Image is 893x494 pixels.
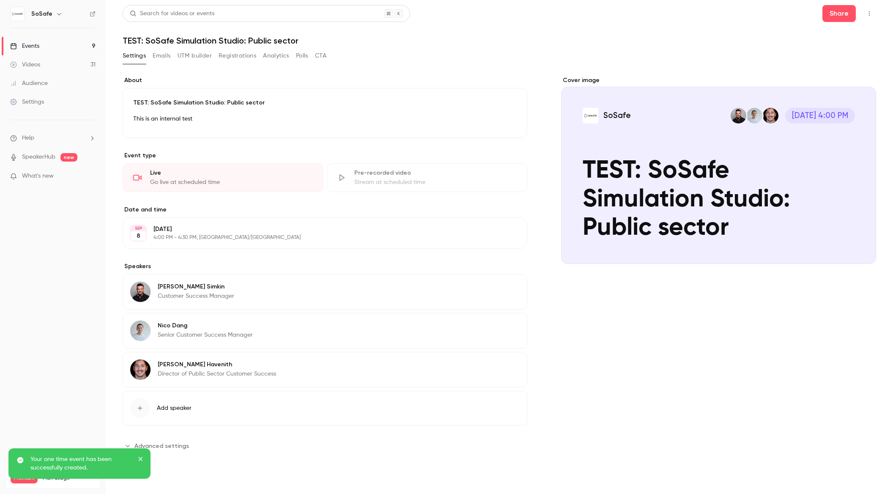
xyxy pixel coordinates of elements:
[31,10,52,18] h6: SoSafe
[130,9,214,18] div: Search for videos or events
[130,282,151,302] img: Gabriel Simkin
[123,439,527,453] section: Advanced settings
[22,153,55,162] a: SpeakerHub
[123,352,527,387] div: Joschka Havenith[PERSON_NAME] HavenithDirector of Public Sector Customer Success
[327,163,528,192] div: Pre-recorded videoStream at scheduled time
[123,274,527,310] div: Gabriel Simkin[PERSON_NAME] SimkinCustomer Success Manager
[10,60,40,69] div: Videos
[123,163,323,192] div: LiveGo live at scheduled time
[10,79,48,88] div: Audience
[123,49,146,63] button: Settings
[130,360,151,380] img: Joschka Havenith
[22,134,34,143] span: Help
[85,173,96,180] iframe: Noticeable Trigger
[10,134,96,143] li: help-dropdown-opener
[131,225,146,231] div: SEP
[11,7,24,21] img: SoSafe
[561,76,876,85] label: Cover image
[158,370,276,378] p: Director of Public Sector Customer Success
[137,232,140,240] p: 8
[138,455,144,465] button: close
[30,455,132,472] p: Your one time event has been successfully created.
[134,442,189,450] span: Advanced settings
[158,321,253,330] p: Nico Dang
[130,321,151,341] img: Nico Dang
[158,331,253,339] p: Senior Customer Success Manager
[354,169,517,177] div: Pre-recorded video
[10,42,39,50] div: Events
[157,404,192,412] span: Add speaker
[561,76,876,264] section: Cover image
[133,99,517,107] p: TEST: SoSafe Simulation Studio: Public sector
[153,49,170,63] button: Emails
[219,49,256,63] button: Registrations
[133,114,517,124] p: This is an internal test
[22,172,54,181] span: What's new
[158,292,234,300] p: Customer Success Manager
[60,153,77,162] span: new
[153,225,482,233] p: [DATE]
[123,313,527,349] div: Nico DangNico DangSenior Customer Success Manager
[123,262,527,271] label: Speakers
[123,151,527,160] p: Event type
[178,49,212,63] button: UTM builder
[158,360,276,369] p: [PERSON_NAME] Havenith
[123,391,527,425] button: Add speaker
[123,439,194,453] button: Advanced settings
[150,169,313,177] div: Live
[354,178,517,187] div: Stream at scheduled time
[123,76,527,85] label: About
[153,234,482,241] p: 4:00 PM - 4:30 PM, [GEOGRAPHIC_DATA]/[GEOGRAPHIC_DATA]
[822,5,856,22] button: Share
[158,283,234,291] p: [PERSON_NAME] Simkin
[123,206,527,214] label: Date and time
[150,178,313,187] div: Go live at scheduled time
[296,49,308,63] button: Polls
[315,49,326,63] button: CTA
[10,98,44,106] div: Settings
[123,36,876,46] h1: TEST: SoSafe Simulation Studio: Public sector
[263,49,289,63] button: Analytics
